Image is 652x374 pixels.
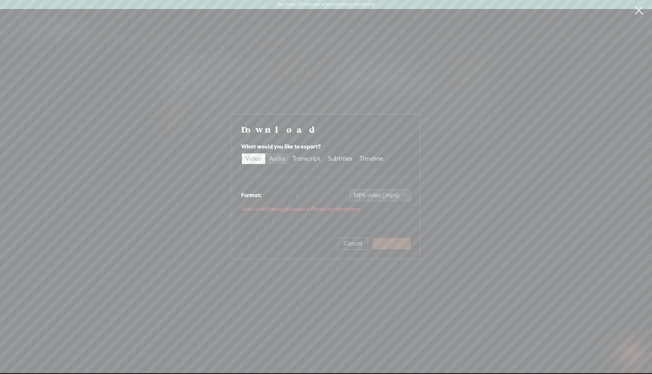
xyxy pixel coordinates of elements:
[328,153,352,164] div: Subtitles
[241,191,261,200] div: Format:
[241,124,411,135] h4: Download
[241,206,360,212] span: Video is still being processed. Please try again later.
[241,142,411,151] div: What would you like to export?
[354,190,406,201] span: MP4 video (.mp4)
[246,153,261,164] div: Video
[338,238,368,250] button: Cancel
[360,153,383,164] div: Timeline
[269,153,285,164] div: Audio
[292,153,320,164] div: Transcript
[344,240,362,247] span: Cancel
[241,153,388,165] div: segmented control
